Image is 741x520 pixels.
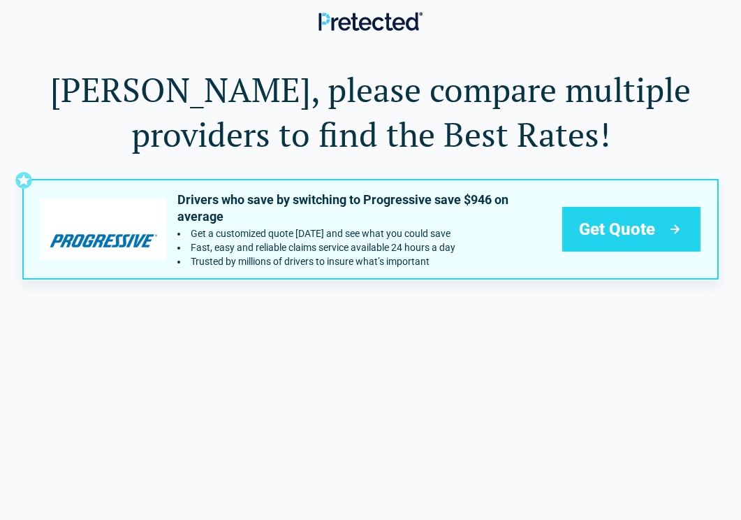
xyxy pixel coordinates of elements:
[177,192,551,225] p: Drivers who save by switching to Progressive save $946 on average
[41,198,166,259] img: progressive's logo
[177,228,551,239] li: Get a customized quote today and see what you could save
[22,179,719,280] a: progressive's logoDrivers who save by switching to Progressive save $946 on averageGet a customiz...
[22,67,719,157] h1: [PERSON_NAME], please compare multiple providers to find the Best Rates!
[177,242,551,253] li: Fast, easy and reliable claims service available 24 hours a day
[579,218,655,240] span: Get Quote
[177,256,551,267] li: Trusted by millions of drivers to insure what’s important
